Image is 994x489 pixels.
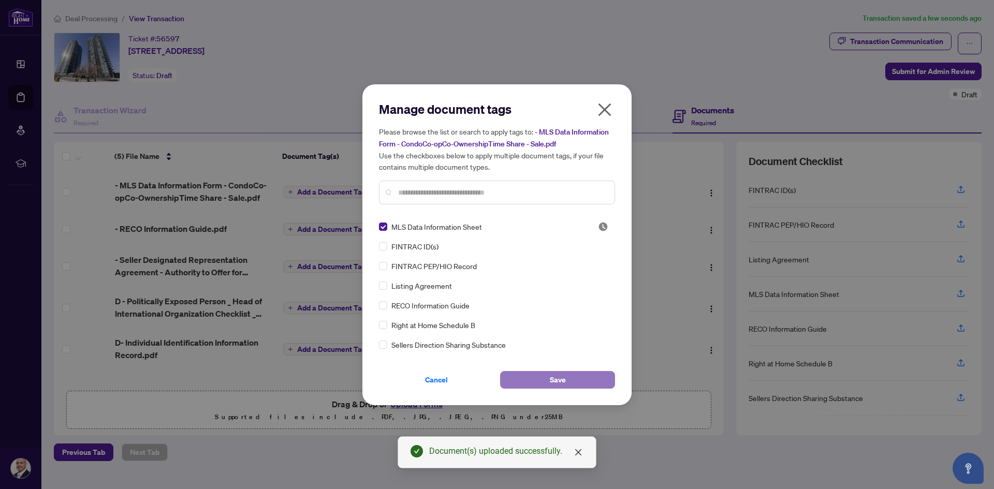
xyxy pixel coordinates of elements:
[379,127,609,149] span: - MLS Data Information Form - CondoCo-opCo-OwnershipTime Share - Sale.pdf
[379,101,615,117] h2: Manage document tags
[596,101,613,118] span: close
[411,445,423,457] span: check-circle
[500,371,615,389] button: Save
[391,260,477,272] span: FINTRAC PEP/HIO Record
[550,372,566,388] span: Save
[429,445,583,457] div: Document(s) uploaded successfully.
[391,280,452,291] span: Listing Agreement
[598,221,608,232] img: status
[391,241,438,252] span: FINTRAC ID(s)
[391,339,506,350] span: Sellers Direction Sharing Substance
[573,447,584,458] a: Close
[379,126,615,172] h5: Please browse the list or search to apply tags to: Use the checkboxes below to apply multiple doc...
[391,221,482,232] span: MLS Data Information Sheet
[953,453,984,484] button: Open asap
[574,448,582,456] span: close
[391,300,470,311] span: RECO Information Guide
[598,221,608,232] span: Pending Review
[425,372,448,388] span: Cancel
[379,371,494,389] button: Cancel
[391,319,475,331] span: Right at Home Schedule B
